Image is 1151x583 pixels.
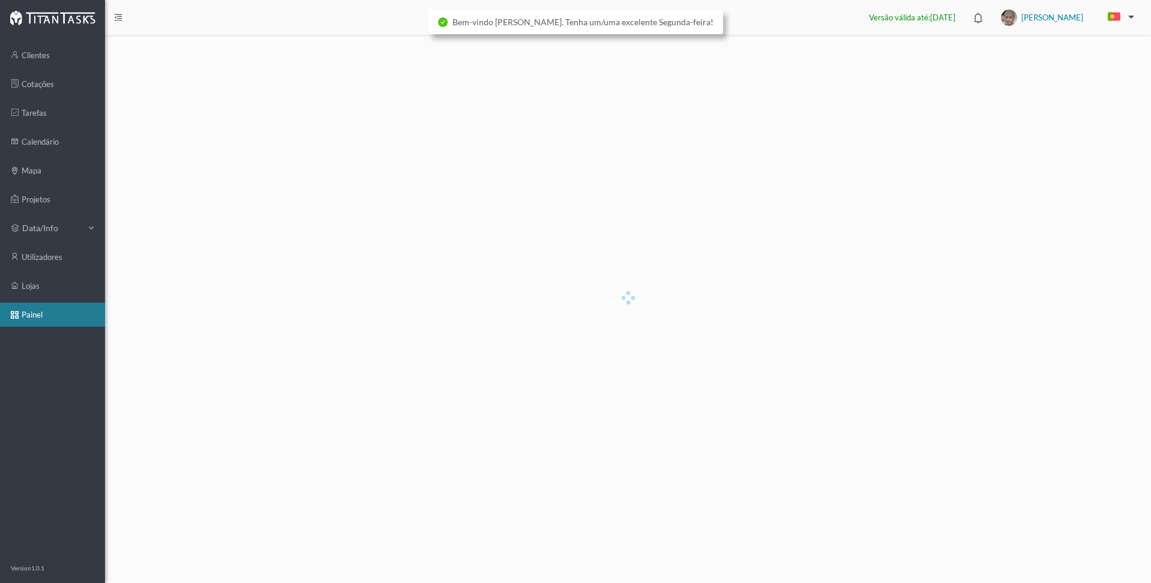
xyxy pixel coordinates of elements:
i: icon: menu-fold [114,13,122,22]
button: PT [1098,8,1139,27]
span: data/info [22,222,82,234]
i: icon: bell [970,10,986,26]
i: icon: check-circle [438,17,448,27]
p: Version 1.0.1 [11,564,44,573]
img: Logo [10,10,95,25]
img: txTsP8FTIqgEhwJwtkAAAAASUVORK5CYII= [1001,10,1017,26]
span: Bem-vindo [PERSON_NAME]. Tenha um/uma excelente Segunda-feira! [452,17,714,27]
